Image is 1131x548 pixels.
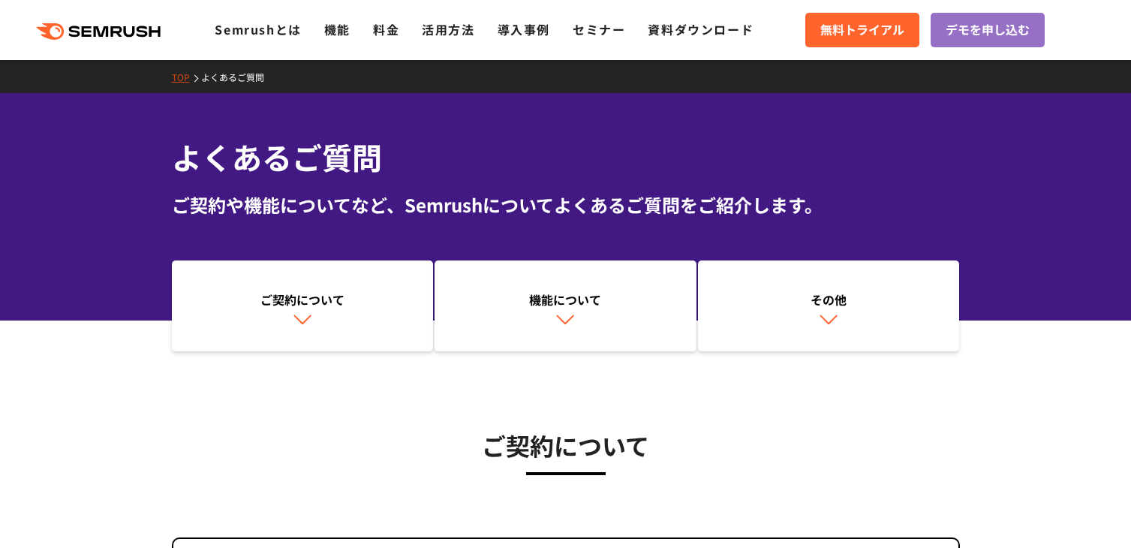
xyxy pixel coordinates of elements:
[422,20,474,38] a: 活用方法
[931,13,1045,47] a: デモを申し込む
[435,260,696,352] a: 機能について
[172,260,434,352] a: ご契約について
[705,291,952,309] div: その他
[172,191,960,218] div: ご契約や機能についてなど、Semrushについてよくあるご質問をご紹介します。
[698,260,960,352] a: その他
[373,20,399,38] a: 料金
[172,426,960,464] h3: ご契約について
[201,71,275,83] a: よくあるご質問
[805,13,919,47] a: 無料トライアル
[648,20,753,38] a: 資料ダウンロード
[442,291,689,309] div: 機能について
[820,20,904,40] span: 無料トライアル
[498,20,550,38] a: 導入事例
[172,135,960,179] h1: よくあるご質問
[573,20,625,38] a: セミナー
[324,20,350,38] a: 機能
[215,20,301,38] a: Semrushとは
[946,20,1030,40] span: デモを申し込む
[172,71,201,83] a: TOP
[179,291,426,309] div: ご契約について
